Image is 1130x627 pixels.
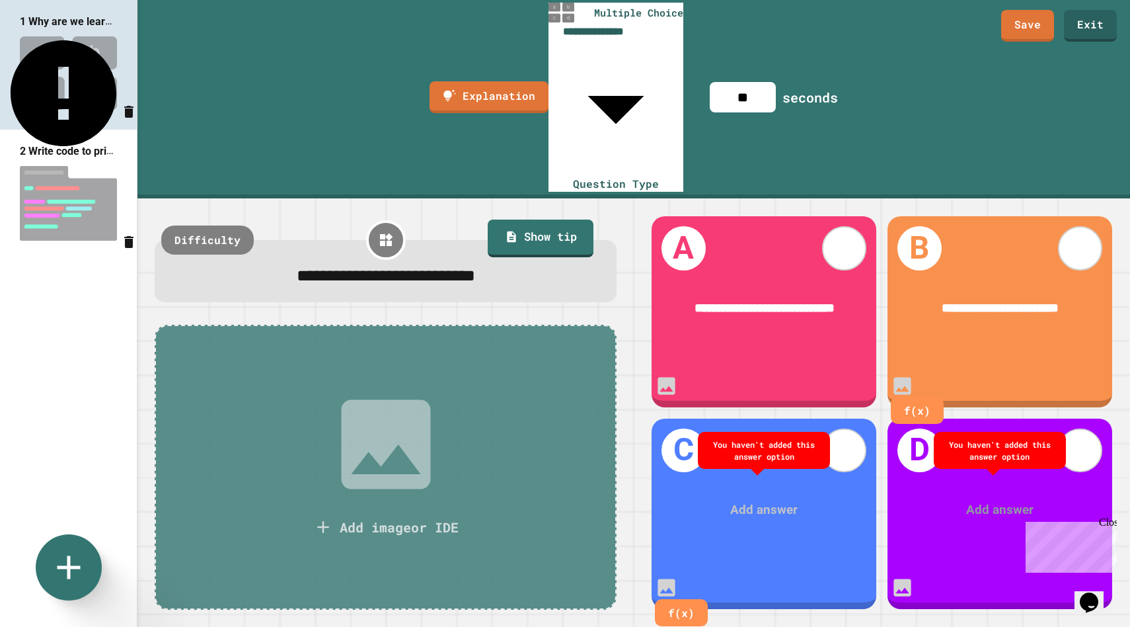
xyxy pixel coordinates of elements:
[5,5,91,84] div: Chat with us now!Close
[430,81,548,113] a: Explanation
[594,5,683,21] span: Multiple Choice
[1074,574,1117,614] iframe: chat widget
[897,429,942,473] h1: D
[897,226,942,271] h1: B
[1020,517,1117,573] iframe: chat widget
[121,99,137,124] button: Delete question
[573,177,659,190] span: Question Type
[488,220,593,257] a: Show tip
[121,229,137,254] button: Delete question
[1064,10,1117,42] a: Exit
[161,226,254,255] div: Difficulty
[20,15,167,28] span: 1 Why are we learning Python?
[20,144,163,157] span: 2 Write code to print "Hello AI"
[661,226,706,271] h1: A
[782,87,838,107] div: seconds
[940,439,1059,462] div: You haven't added this answer option
[1001,10,1054,42] a: Save
[548,3,575,22] img: multiple-choice-thumbnail.png
[704,439,823,462] div: You haven't added this answer option
[661,429,706,473] h1: C
[340,517,459,537] div: Add image or IDE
